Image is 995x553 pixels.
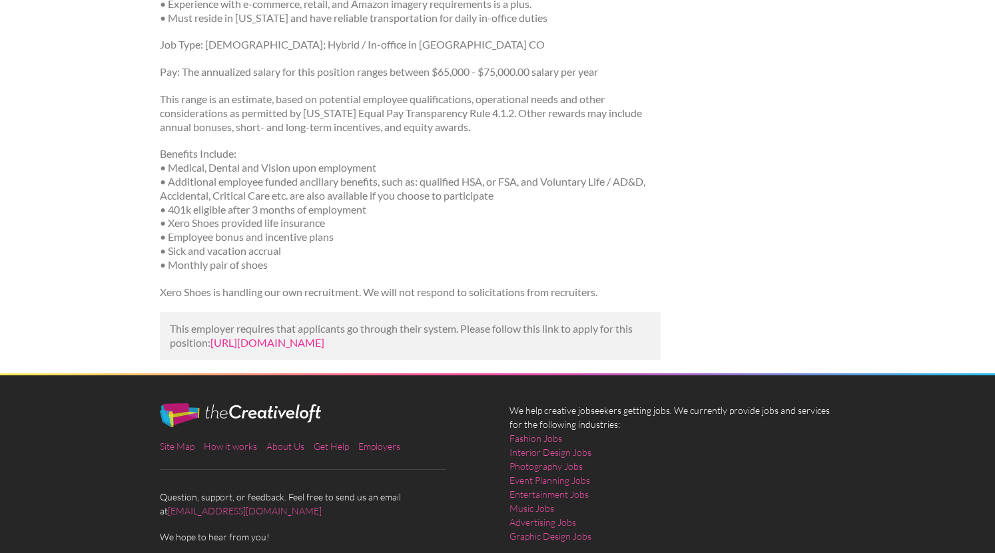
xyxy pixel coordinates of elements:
a: Employers [358,441,400,452]
a: Graphic Design Jobs [509,529,591,543]
span: We hope to hear from you! [160,530,486,544]
p: This employer requires that applicants go through their system. Please follow this link to apply ... [170,322,651,350]
a: Advertising Jobs [509,515,576,529]
a: Site Map [160,441,194,452]
a: Event Planning Jobs [509,473,590,487]
a: Photography Jobs [509,459,583,473]
p: Pay: The annualized salary for this position ranges between $65,000 - $75,000.00 salary per year [160,65,661,79]
a: Music Jobs [509,501,554,515]
a: How it works [204,441,257,452]
div: Question, support, or feedback. Feel free to send us an email at [148,403,497,544]
a: [URL][DOMAIN_NAME] [210,336,324,349]
a: Fashion Jobs [509,431,562,445]
a: Entertainment Jobs [509,487,589,501]
a: Get Help [314,441,349,452]
a: Interior Design Jobs [509,445,591,459]
p: This range is an estimate, based on potential employee qualifications, operational needs and othe... [160,92,661,134]
p: Job Type: [DEMOGRAPHIC_DATA]; Hybrid / In-office in [GEOGRAPHIC_DATA] CO [160,38,661,52]
img: The Creative Loft [160,403,321,427]
a: [EMAIL_ADDRESS][DOMAIN_NAME] [168,505,322,516]
p: Xero Shoes is handling our own recruitment. We will not respond to solicitations from recruiters. [160,285,661,299]
p: Benefits Include: • Medical, Dental and Vision upon employment • Additional employee funded ancil... [160,147,661,272]
a: About Us [266,441,304,452]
